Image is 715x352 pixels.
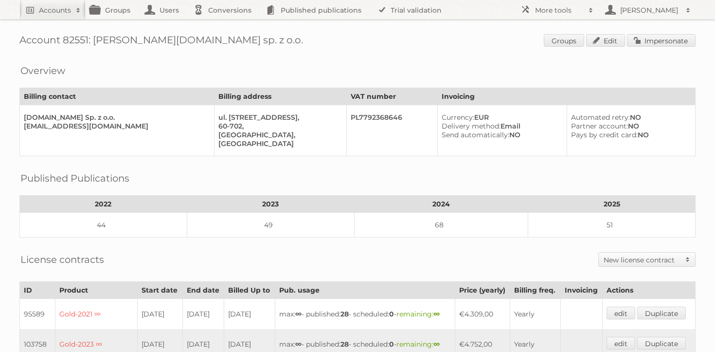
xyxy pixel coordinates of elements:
strong: ∞ [295,310,302,318]
strong: ∞ [433,340,440,349]
td: 95589 [20,299,55,330]
td: 68 [354,213,528,238]
div: [DOMAIN_NAME] Sp. z o.o. [24,113,206,122]
div: Email [442,122,559,130]
th: Billing contact [20,88,214,105]
span: Currency: [442,113,474,122]
td: PL7792368646 [347,105,438,156]
a: edit [607,307,635,319]
h2: Published Publications [20,171,129,185]
h2: [PERSON_NAME] [618,5,681,15]
span: remaining: [396,310,440,318]
span: Automated retry: [571,113,630,122]
div: NO [571,122,687,130]
strong: 28 [340,340,349,349]
span: Pays by credit card: [571,130,638,139]
th: Billing address [214,88,347,105]
th: Invoicing [438,88,696,105]
th: Invoicing [560,282,602,299]
span: Partner account: [571,122,628,130]
th: 2023 [187,196,354,213]
td: 49 [187,213,354,238]
a: Impersonate [627,34,696,47]
th: 2024 [354,196,528,213]
th: VAT number [347,88,438,105]
strong: ∞ [433,310,440,318]
strong: 0 [389,340,394,349]
strong: 28 [340,310,349,318]
span: Toggle [680,253,695,266]
h1: Account 82551: [PERSON_NAME][DOMAIN_NAME] sp. z o.o. [19,34,696,49]
th: Price (yearly) [455,282,510,299]
th: Billing freq. [510,282,560,299]
a: Edit [586,34,625,47]
div: [GEOGRAPHIC_DATA] [218,139,339,148]
h2: Accounts [39,5,71,15]
td: max: - published: - scheduled: - [275,299,455,330]
h2: More tools [535,5,584,15]
th: End date [182,282,224,299]
td: [DATE] [182,299,224,330]
td: 51 [528,213,696,238]
td: [DATE] [224,299,275,330]
div: NO [571,130,687,139]
td: 44 [20,213,187,238]
th: Billed Up to [224,282,275,299]
a: Duplicate [637,307,686,319]
span: remaining: [396,340,440,349]
div: [GEOGRAPHIC_DATA], [218,130,339,139]
h2: License contracts [20,252,104,267]
div: NO [571,113,687,122]
a: edit [607,337,635,350]
a: Duplicate [637,337,686,350]
strong: 0 [389,310,394,318]
div: [EMAIL_ADDRESS][DOMAIN_NAME] [24,122,206,130]
div: EUR [442,113,559,122]
th: ID [20,282,55,299]
th: Pub. usage [275,282,455,299]
a: New license contract [599,253,695,266]
th: 2022 [20,196,187,213]
th: 2025 [528,196,696,213]
th: Product [55,282,138,299]
h2: Overview [20,63,65,78]
strong: ∞ [295,340,302,349]
a: Groups [544,34,584,47]
span: Send automatically: [442,130,509,139]
td: [DATE] [138,299,182,330]
td: Gold-2021 ∞ [55,299,138,330]
th: Start date [138,282,182,299]
th: Actions [603,282,696,299]
div: ul. [STREET_ADDRESS], [218,113,339,122]
div: NO [442,130,559,139]
div: 60-702, [218,122,339,130]
h2: New license contract [604,255,680,265]
td: Yearly [510,299,560,330]
span: Delivery method: [442,122,500,130]
td: €4.309,00 [455,299,510,330]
